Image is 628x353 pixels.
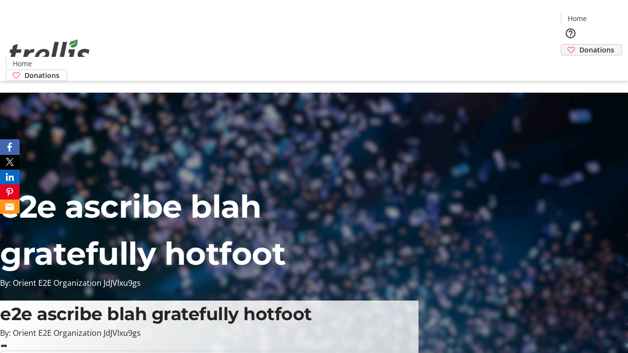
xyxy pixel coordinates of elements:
[6,58,38,69] a: Home
[561,24,580,43] button: Help
[579,45,614,55] span: Donations
[6,70,67,81] a: Donations
[561,44,622,55] a: Donations
[25,70,59,80] span: Donations
[568,13,587,24] span: Home
[561,55,580,75] button: Cart
[13,58,32,69] span: Home
[6,28,93,77] img: Orient E2E Organization JdJVlxu9gs's Logo
[561,13,593,24] a: Home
